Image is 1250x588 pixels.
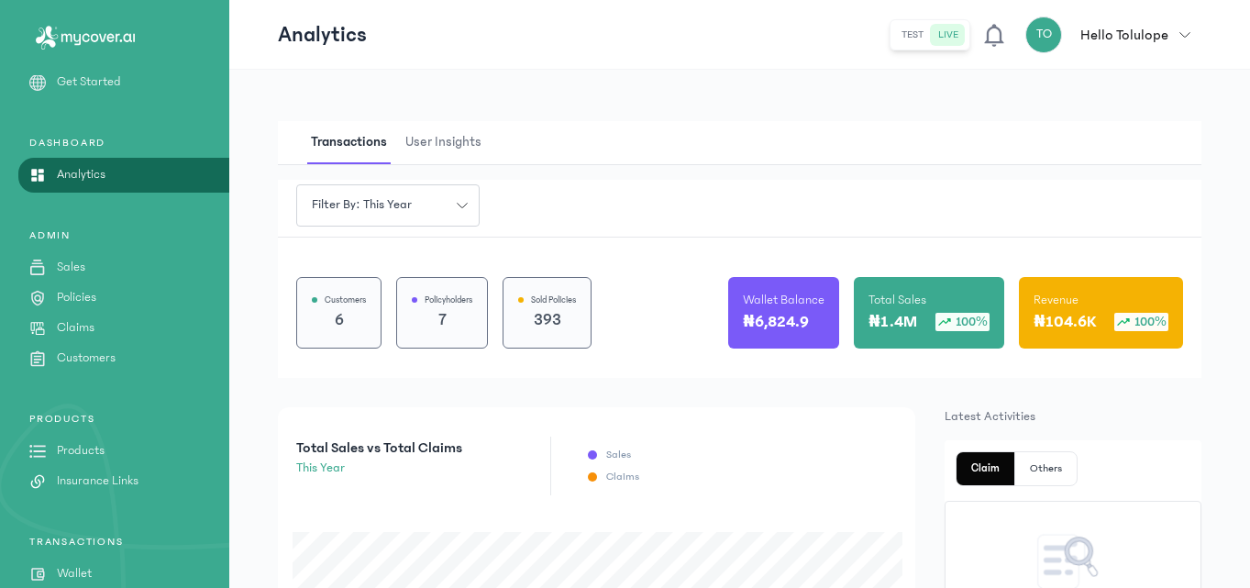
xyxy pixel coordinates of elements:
[606,470,639,484] p: Claims
[935,313,990,331] div: 100%
[301,195,423,215] span: Filter by: this year
[531,293,576,307] p: Sold Policies
[412,307,472,333] p: 7
[425,293,472,307] p: Policyholders
[1114,313,1168,331] div: 100%
[57,318,94,338] p: Claims
[307,121,402,164] button: Transactions
[296,184,480,227] button: Filter by: this year
[57,258,85,277] p: Sales
[402,121,485,164] span: User Insights
[296,459,462,478] p: this year
[296,437,462,459] p: Total Sales vs Total Claims
[743,291,824,309] p: Wallet Balance
[57,441,105,460] p: Products
[278,20,367,50] p: Analytics
[57,288,96,307] p: Policies
[743,309,809,335] p: ₦6,824.9
[57,72,121,92] p: Get Started
[57,349,116,368] p: Customers
[325,293,366,307] p: Customers
[518,307,576,333] p: 393
[945,407,1201,426] p: Latest Activities
[931,24,966,46] button: live
[312,307,366,333] p: 6
[868,291,926,309] p: Total Sales
[307,121,391,164] span: Transactions
[1080,24,1168,46] p: Hello Tolulope
[1034,291,1079,309] p: Revenue
[957,452,1015,485] button: Claim
[402,121,496,164] button: User Insights
[1015,452,1077,485] button: Others
[606,448,631,462] p: Sales
[1025,17,1201,53] button: TOHello Tolulope
[57,472,138,491] p: Insurance Links
[894,24,931,46] button: test
[868,309,917,335] p: ₦1.4M
[57,564,92,583] p: Wallet
[1025,17,1062,53] div: TO
[1034,309,1096,335] p: ₦104.6K
[57,165,105,184] p: Analytics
